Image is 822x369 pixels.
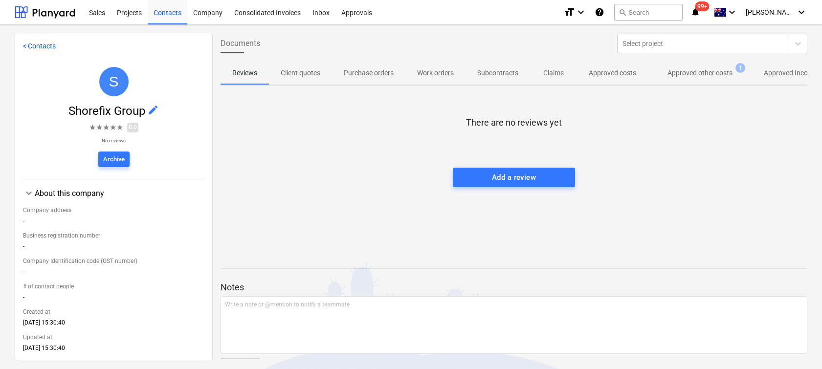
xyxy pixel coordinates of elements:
i: format_size [563,6,575,18]
div: Company address [23,203,204,217]
div: [DATE] 15:30:40 [23,345,204,355]
div: - [23,243,204,254]
div: - [23,217,204,228]
button: Add a review [453,168,575,187]
p: Purchase orders [344,68,394,78]
p: Work orders [417,68,454,78]
div: Shorefix [99,67,129,96]
div: About this company [23,187,204,199]
span: [PERSON_NAME] [746,8,795,16]
span: keyboard_arrow_down [23,187,35,199]
span: Documents [221,38,260,49]
div: - [23,268,204,279]
span: Shorefix Group [68,104,147,118]
div: About this company [35,189,204,198]
div: Add a review [492,171,536,184]
span: edit [147,104,159,116]
div: Updated at [23,330,204,345]
p: Reviews [232,68,257,78]
div: [DATE] 15:30:40 [23,319,204,330]
div: Created at [23,304,204,319]
p: There are no reviews yet [466,117,562,129]
div: # of contact people [23,279,204,294]
span: ★ [110,122,116,133]
p: Approved costs [589,68,636,78]
p: Notes [221,282,807,293]
span: ★ [96,122,103,133]
p: Approved Incomes [764,68,821,78]
p: No reviews [89,137,138,144]
p: Approved other costs [667,68,733,78]
span: ★ [103,122,110,133]
i: keyboard_arrow_down [726,6,738,18]
span: ★ [116,122,123,133]
span: 1 [735,63,745,73]
p: Client quotes [281,68,320,78]
div: Archive [103,154,125,165]
span: ★ [89,122,96,133]
span: 99+ [695,1,710,11]
p: Claims [542,68,565,78]
div: About this company [23,199,204,355]
span: 0.0 [127,123,138,132]
p: Subcontracts [477,68,518,78]
span: search [619,8,626,16]
div: - [23,294,204,304]
i: Knowledge base [595,6,604,18]
i: notifications [690,6,700,18]
button: Search [614,4,683,21]
span: S [109,73,119,89]
i: keyboard_arrow_down [796,6,807,18]
div: Business registration number [23,228,204,243]
iframe: Chat Widget [773,322,822,369]
div: Company Identification code (GST number) [23,254,204,268]
button: Archive [98,152,130,167]
a: < Contacts [23,42,56,50]
i: keyboard_arrow_down [575,6,587,18]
